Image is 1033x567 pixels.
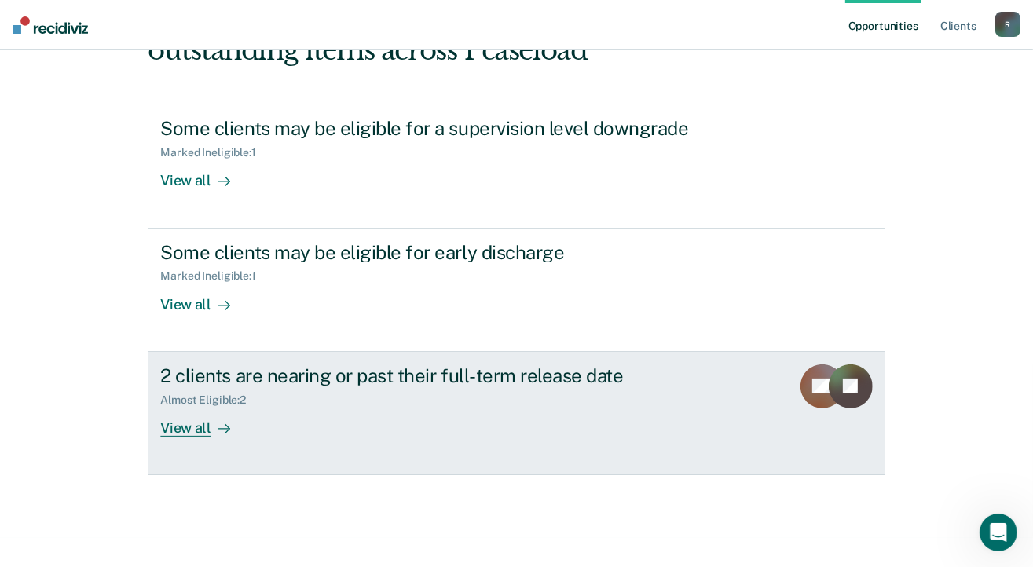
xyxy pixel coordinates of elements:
[160,159,248,190] div: View all
[160,393,258,407] div: Almost Eligible : 2
[160,241,712,264] div: Some clients may be eligible for early discharge
[148,104,885,228] a: Some clients may be eligible for a supervision level downgradeMarked Ineligible:1View all
[160,117,712,140] div: Some clients may be eligible for a supervision level downgrade
[13,16,88,34] img: Recidiviz
[148,229,885,352] a: Some clients may be eligible for early dischargeMarked Ineligible:1View all
[148,352,885,475] a: 2 clients are nearing or past their full-term release dateAlmost Eligible:2View all
[160,146,268,159] div: Marked Ineligible : 1
[160,406,248,437] div: View all
[160,283,248,313] div: View all
[995,12,1020,37] button: R
[160,364,712,387] div: 2 clients are nearing or past their full-term release date
[148,2,738,67] div: Hi, [PERSON_NAME]. We’ve found some outstanding items across 1 caseload
[980,514,1017,551] iframe: Intercom live chat
[160,269,268,283] div: Marked Ineligible : 1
